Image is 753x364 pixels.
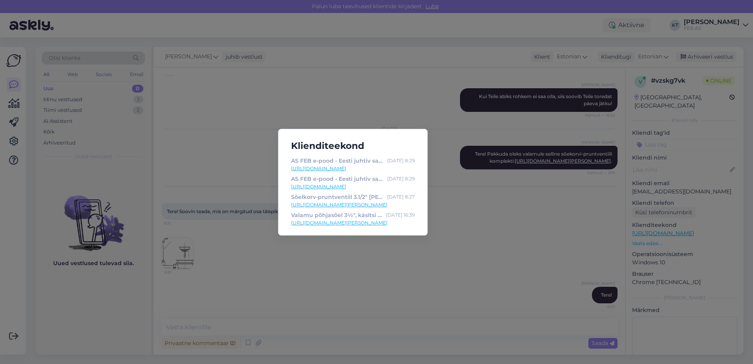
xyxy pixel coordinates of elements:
[291,219,415,227] a: [URL][DOMAIN_NAME][PERSON_NAME]
[387,193,415,201] div: [DATE] 8:27
[291,183,415,190] a: [URL][DOMAIN_NAME]
[387,156,415,165] div: [DATE] 8:29
[387,175,415,183] div: [DATE] 8:29
[291,193,384,201] div: Sõelkorv-pruntventiil 3.1/2" [PERSON_NAME]
[291,156,384,165] div: AS FEB e-pood - Eesti juhtiv sanitaartehnika müüja!
[285,139,421,153] h5: Klienditeekond
[291,201,415,208] a: [URL][DOMAIN_NAME][PERSON_NAME]
[291,165,415,172] a: [URL][DOMAIN_NAME]
[291,175,384,183] div: AS FEB e-pood - Eesti juhtiv sanitaartehnika müüja!
[386,211,415,219] div: [DATE] 16:39
[291,211,383,219] div: Valamu põhjasõel 3½", käsitsi avatav, [PERSON_NAME]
